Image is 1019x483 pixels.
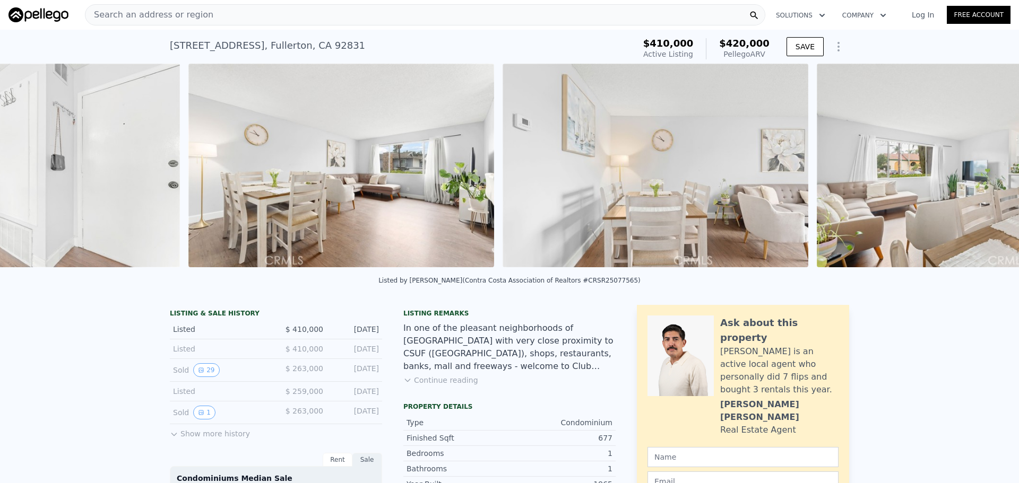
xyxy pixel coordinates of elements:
div: Ask about this property [720,315,839,345]
div: Pellego ARV [719,49,770,59]
div: Bathrooms [407,463,509,474]
div: LISTING & SALE HISTORY [170,309,382,320]
a: Free Account [947,6,1011,24]
img: Sale: 166676645 Parcel: 61882900 [503,64,808,267]
div: Rent [323,453,352,467]
span: $ 259,000 [286,387,323,396]
div: Type [407,417,509,428]
span: $ 410,000 [286,345,323,353]
div: Property details [403,402,616,411]
div: [DATE] [332,324,379,335]
div: Sale [352,453,382,467]
div: [PERSON_NAME] is an active local agent who personally did 7 flips and bought 3 rentals this year. [720,345,839,396]
span: $410,000 [643,38,694,49]
div: 1 [509,463,612,474]
div: [DATE] [332,406,379,419]
button: Show more history [170,424,250,439]
button: Show Options [828,36,849,57]
span: $ 410,000 [286,325,323,333]
img: Sale: 166676645 Parcel: 61882900 [188,64,494,267]
button: Continue reading [403,375,478,385]
div: Real Estate Agent [720,424,796,436]
div: [DATE] [332,363,379,377]
button: View historical data [193,363,219,377]
div: Condominium [509,417,612,428]
div: [STREET_ADDRESS] , Fullerton , CA 92831 [170,38,365,53]
div: Listed [173,344,267,354]
div: Listing remarks [403,309,616,318]
div: 1 [509,448,612,459]
div: Sold [173,406,267,419]
div: 677 [509,433,612,443]
span: $ 263,000 [286,407,323,415]
button: View historical data [193,406,215,419]
button: Company [834,6,895,25]
div: Finished Sqft [407,433,509,443]
div: [DATE] [332,344,379,354]
span: $ 263,000 [286,364,323,373]
div: Listed [173,324,267,335]
button: Solutions [767,6,834,25]
button: SAVE [787,37,824,56]
span: $420,000 [719,38,770,49]
div: Listed by [PERSON_NAME] (Contra Costa Association of Realtors #CRSR25077565) [378,277,641,284]
div: Bedrooms [407,448,509,459]
div: [PERSON_NAME] [PERSON_NAME] [720,398,839,424]
input: Name [647,447,839,467]
div: [DATE] [332,386,379,397]
span: Search an address or region [85,8,213,21]
div: Listed [173,386,267,397]
img: Pellego [8,7,68,22]
div: Sold [173,363,267,377]
span: Active Listing [643,50,693,58]
a: Log In [899,10,947,20]
div: In one of the pleasant neighborhoods of [GEOGRAPHIC_DATA] with very close proximity to CSUF ([GEO... [403,322,616,373]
